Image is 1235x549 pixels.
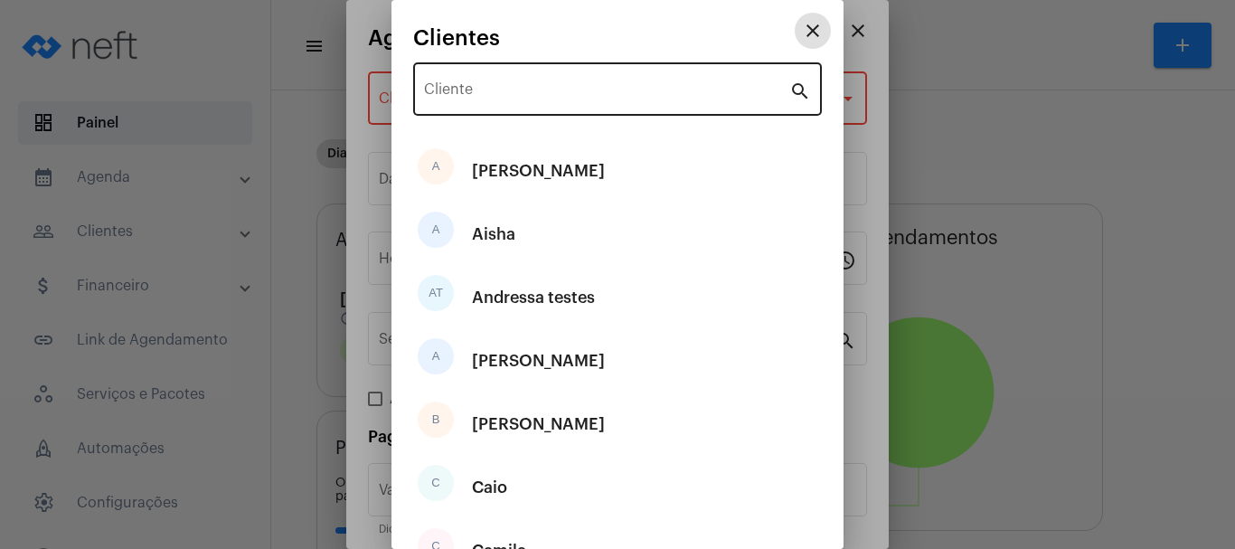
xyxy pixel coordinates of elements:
div: [PERSON_NAME] [472,334,605,388]
div: Andressa testes [472,270,595,325]
div: AT [418,275,454,311]
input: Pesquisar cliente [424,85,789,101]
div: A [418,212,454,248]
div: [PERSON_NAME] [472,397,605,451]
div: C [418,465,454,501]
span: Clientes [413,26,500,50]
div: B [418,402,454,438]
div: Aisha [472,207,515,261]
div: A [418,148,454,185]
mat-icon: search [789,80,811,101]
div: Caio [472,460,507,515]
div: A [418,338,454,374]
div: [PERSON_NAME] [472,144,605,198]
mat-icon: close [802,20,824,42]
